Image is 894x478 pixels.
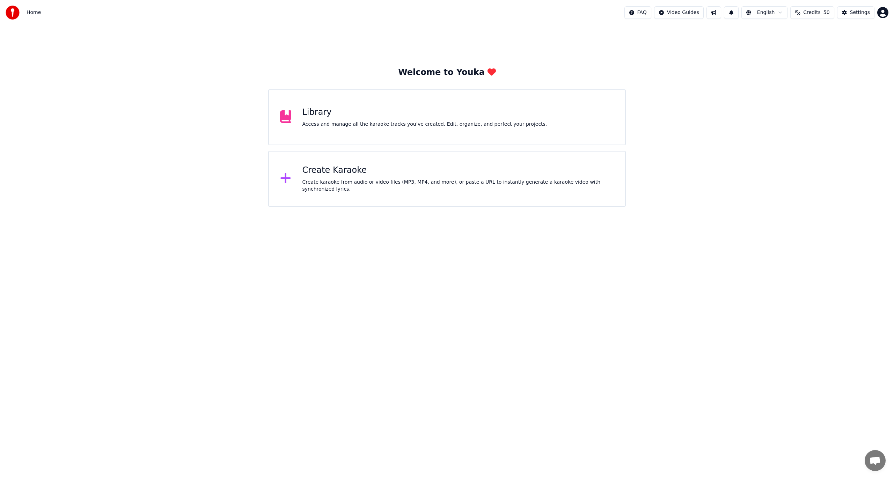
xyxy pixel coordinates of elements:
span: 50 [823,9,830,16]
button: Video Guides [654,6,704,19]
div: Access and manage all the karaoke tracks you’ve created. Edit, organize, and perfect your projects. [302,121,547,128]
div: Library [302,107,547,118]
div: Create karaoke from audio or video files (MP3, MP4, and more), or paste a URL to instantly genera... [302,179,614,193]
span: Home [27,9,41,16]
div: Settings [850,9,870,16]
div: Create Karaoke [302,165,614,176]
button: Credits50 [790,6,834,19]
nav: breadcrumb [27,9,41,16]
div: Welcome to Youka [398,67,496,78]
button: Settings [837,6,874,19]
a: 채팅 열기 [865,450,886,471]
img: youka [6,6,20,20]
button: FAQ [624,6,651,19]
span: Credits [803,9,820,16]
